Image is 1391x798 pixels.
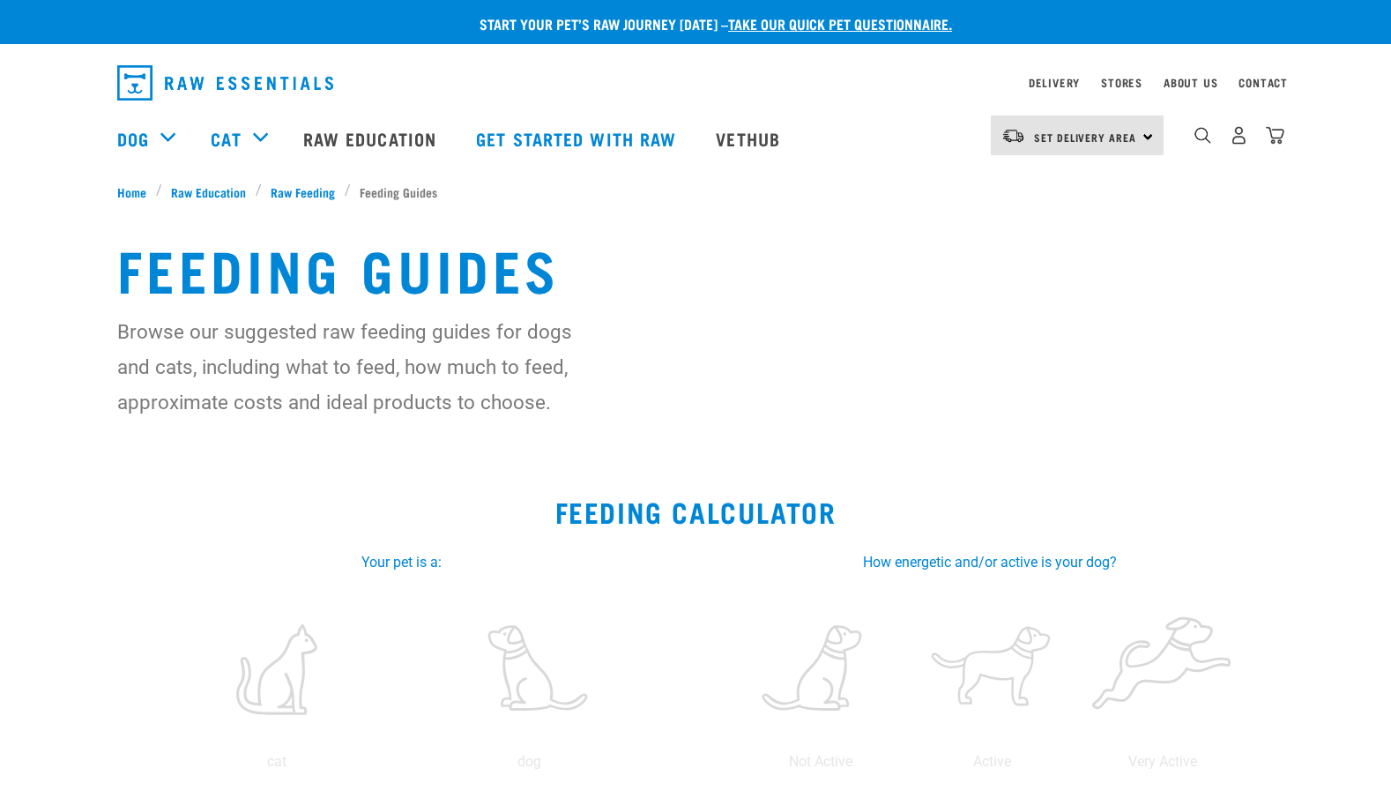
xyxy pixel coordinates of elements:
p: dog [406,751,652,772]
img: user.png [1230,126,1248,145]
a: Vethub [698,103,802,174]
p: Browse our suggested raw feeding guides for dogs and cats, including what to feed, how much to fe... [117,314,580,420]
a: Raw Education [162,183,256,201]
p: Not Active [739,751,903,772]
span: Home [117,183,146,201]
a: take our quick pet questionnaire. [728,19,952,27]
nav: breadcrumbs [117,183,1274,201]
img: Raw Essentials Logo [117,65,333,101]
img: home-icon@2x.png [1266,126,1284,145]
a: About Us [1164,79,1217,86]
img: home-icon-1@2x.png [1194,127,1211,144]
a: Get started with Raw [458,103,698,174]
span: Raw Education [171,183,246,201]
a: Delivery [1029,79,1080,86]
a: Cat [211,125,241,152]
span: Set Delivery Area [1034,134,1136,140]
a: Stores [1101,79,1142,86]
a: Dog [117,125,149,152]
h2: Feeding Calculator [21,496,1370,527]
p: cat [153,751,399,772]
a: Contact [1239,79,1288,86]
p: Active [910,751,1074,772]
img: van-moving.png [1001,128,1025,144]
nav: dropdown navigation [103,58,1288,108]
h1: Feeding Guides [117,236,1274,300]
p: Very Active [1081,751,1245,772]
a: Raw Feeding [262,183,345,201]
a: Home [117,183,156,201]
label: Your pet is a: [128,552,674,573]
label: How energetic and/or active is your dog? [717,552,1263,573]
span: Raw Feeding [271,183,335,201]
a: Raw Education [286,103,458,174]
